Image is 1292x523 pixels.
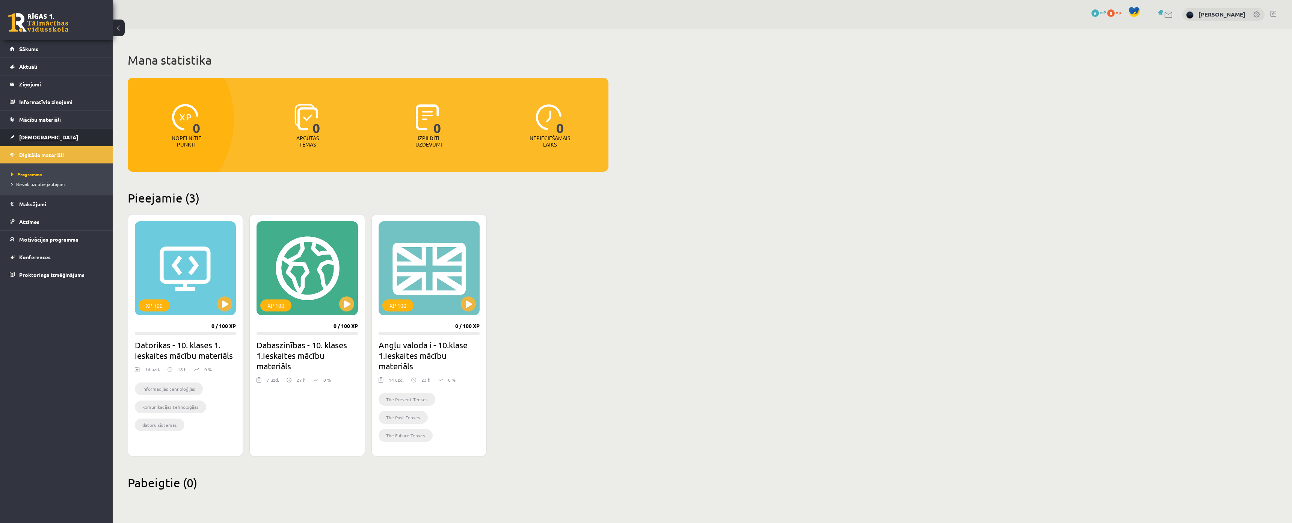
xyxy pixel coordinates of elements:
[10,231,103,248] a: Motivācijas programma
[379,411,428,424] li: The Past Tenses
[10,76,103,93] a: Ziņojumi
[19,195,103,213] legend: Maksājumi
[11,181,105,187] a: Biežāk uzdotie jautājumi
[416,104,439,130] img: icon-completed-tasks-ad58ae20a441b2904462921112bc710f1caf180af7a3daa7317a5a94f2d26646.svg
[172,135,201,148] p: Nopelnītie punkti
[1186,11,1194,19] img: Nikolass Karpjuks
[19,116,61,123] span: Mācību materiāli
[8,13,68,32] a: Rīgas 1. Tālmācības vidusskola
[293,135,322,148] p: Apgūtās tēmas
[257,340,358,371] h2: Dabaszinības - 10. klases 1.ieskaites mācību materiāls
[1107,9,1115,17] span: 0
[297,376,306,383] p: 27 h
[10,111,103,128] a: Mācību materiāli
[145,366,160,377] div: 14 uzd.
[128,475,608,490] h2: Pabeigtie (0)
[135,419,184,431] li: datoru sistēmas
[135,382,203,395] li: informācijas tehnoloģijas
[19,76,103,93] legend: Ziņojumi
[389,376,404,388] div: 14 uzd.
[19,151,64,158] span: Digitālie materiāli
[10,213,103,230] a: Atzīmes
[19,134,78,141] span: [DEMOGRAPHIC_DATA]
[10,40,103,57] a: Sākums
[19,218,39,225] span: Atzīmes
[178,366,187,373] p: 18 h
[19,236,78,243] span: Motivācijas programma
[193,104,201,135] span: 0
[536,104,562,130] img: icon-clock-7be60019b62300814b6bd22b8e044499b485619524d84068768e800edab66f18.svg
[530,135,570,148] p: Nepieciešamais laiks
[294,104,318,130] img: icon-learned-topics-4a711ccc23c960034f471b6e78daf4a3bad4a20eaf4de84257b87e66633f6470.svg
[128,190,608,205] h2: Pieejamie (3)
[1091,9,1106,15] a: 6 mP
[414,135,443,148] p: Izpildīti uzdevumi
[11,171,42,177] span: Programma
[19,254,51,260] span: Konferences
[379,429,433,442] li: The Future Tenses
[1116,9,1121,15] span: xp
[128,53,608,68] h1: Mana statistika
[10,93,103,110] a: Informatīvie ziņojumi
[267,376,279,388] div: 7 uzd.
[1100,9,1106,15] span: mP
[382,299,414,311] div: XP 100
[379,393,435,406] li: The Present Tenses
[11,181,66,187] span: Biežāk uzdotie jautājumi
[172,104,198,130] img: icon-xp-0682a9bc20223a9ccc6f5883a126b849a74cddfe5390d2b41b4391c66f2066e7.svg
[10,58,103,75] a: Aktuāli
[556,104,564,135] span: 0
[19,63,37,70] span: Aktuāli
[19,93,103,110] legend: Informatīvie ziņojumi
[204,366,212,373] p: 0 %
[10,146,103,163] a: Digitālie materiāli
[448,376,456,383] p: 0 %
[10,195,103,213] a: Maksājumi
[379,340,480,371] h2: Angļu valoda i - 10.klase 1.ieskaites mācību materiāls
[260,299,291,311] div: XP 100
[1091,9,1099,17] span: 6
[10,266,103,283] a: Proktoringa izmēģinājums
[1107,9,1124,15] a: 0 xp
[312,104,320,135] span: 0
[1198,11,1245,18] a: [PERSON_NAME]
[11,171,105,178] a: Programma
[135,340,236,361] h2: Datorikas - 10. klases 1. ieskaites mācību materiāls
[19,45,38,52] span: Sākums
[421,376,430,383] p: 23 h
[135,401,206,413] li: komunikācijas tehnoloģijas
[139,299,170,311] div: XP 100
[433,104,441,135] span: 0
[10,248,103,266] a: Konferences
[19,271,85,278] span: Proktoringa izmēģinājums
[10,128,103,146] a: [DEMOGRAPHIC_DATA]
[323,376,331,383] p: 0 %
